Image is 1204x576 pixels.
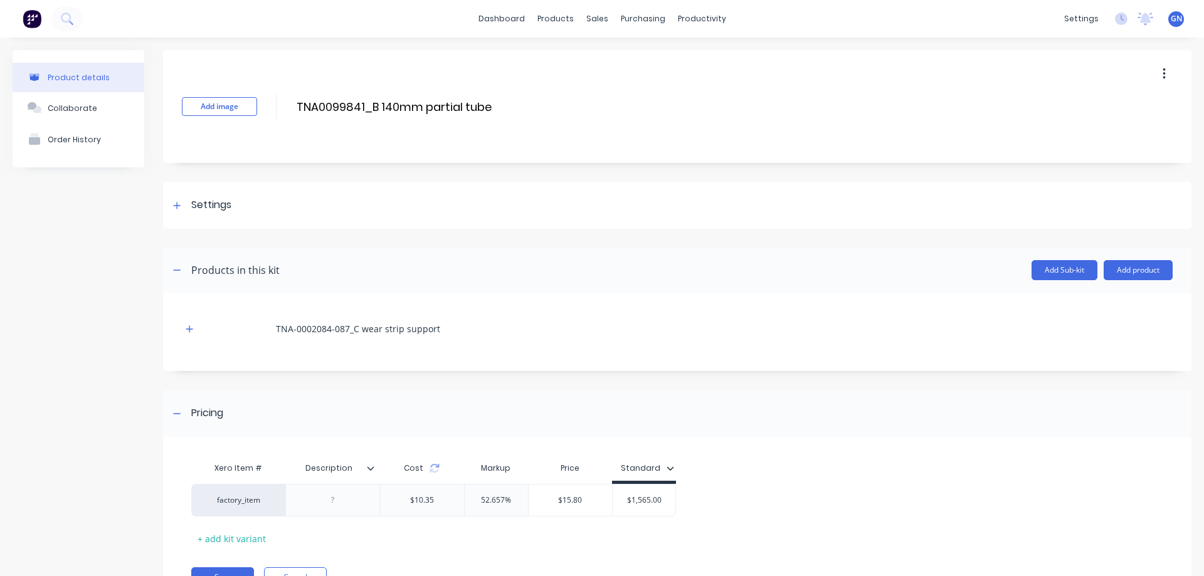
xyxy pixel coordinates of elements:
[295,98,517,116] input: Enter kit name
[672,9,732,28] div: productivity
[48,135,101,144] div: Order History
[191,529,272,548] div: + add kit variant
[191,456,285,481] div: Xero Item #
[285,456,379,481] div: Description
[1058,9,1105,28] div: settings
[380,484,464,516] div: $10.35
[1032,260,1097,280] button: Add Sub-kit
[13,63,144,92] button: Product details
[528,456,613,481] div: Price
[613,484,675,516] div: $1,565.00
[615,9,672,28] div: purchasing
[529,484,613,516] div: $15.80
[191,263,280,278] div: Products in this kit
[48,73,110,82] div: Product details
[615,459,680,478] button: Standard
[531,9,580,28] div: products
[13,92,144,123] button: Collaborate
[191,484,676,516] div: factory_item$10.3552.657%$15.80$1,565.00
[621,463,660,474] div: Standard
[580,9,615,28] div: sales
[48,103,97,113] div: Collaborate
[23,9,41,28] img: Factory
[276,322,440,335] div: TNA-0002084-087_C wear strip support
[191,406,223,421] div: Pricing
[182,97,257,116] button: Add image
[1104,260,1173,280] button: Add product
[191,197,231,213] div: Settings
[464,456,528,481] div: Markup
[465,484,528,516] div: 52.657%
[404,463,423,474] span: Cost
[204,495,273,506] div: factory_item
[13,123,144,155] button: Order History
[285,453,372,484] div: Description
[379,456,464,481] div: Cost
[1171,13,1182,24] span: GN
[472,9,531,28] a: dashboard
